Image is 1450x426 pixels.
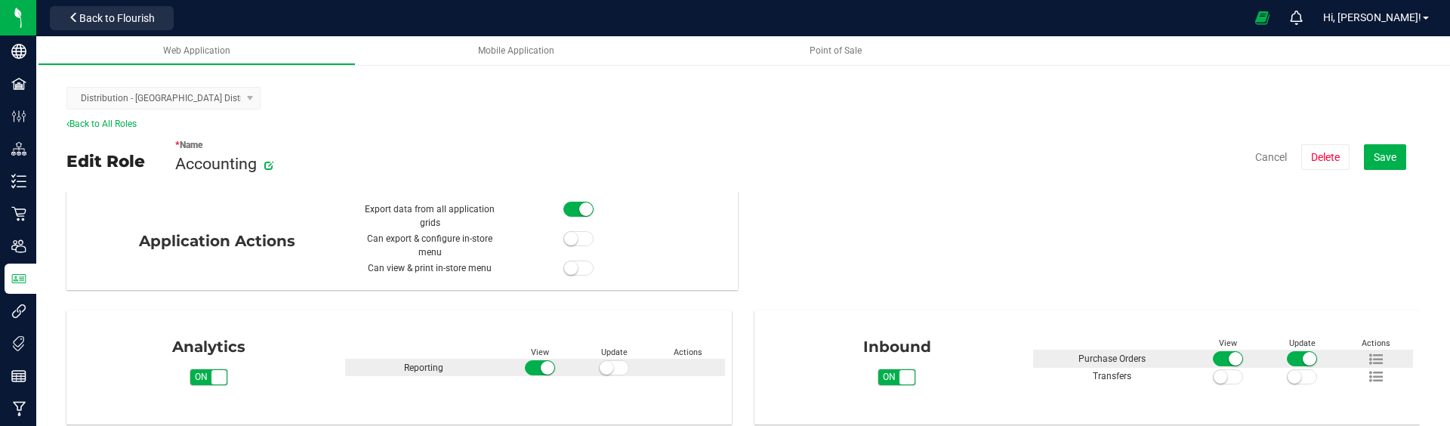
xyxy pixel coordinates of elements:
span: Actions [1362,338,1390,348]
inline-svg: Users [11,239,26,254]
button: Back to Flourish [50,6,174,30]
inline-svg: Distribution [11,141,26,156]
span: Update [601,347,628,357]
div: Application Actions [78,230,356,252]
span: off [914,369,936,385]
div: Can export & configure in-store menu [356,232,504,259]
inline-svg: User Roles [11,271,26,286]
button: Delete [1301,144,1350,170]
span: Web Application [163,45,230,56]
button: Save [1364,144,1406,170]
span: on [878,369,900,385]
span: Inbound [863,338,931,356]
span: off [226,369,248,385]
label: Name [175,138,215,152]
span: Hi, [PERSON_NAME]! [1323,11,1421,23]
inline-svg: Company [11,44,26,59]
span: Actions [674,347,702,357]
span: Mobile Application [478,45,554,56]
div: Edit Role [66,149,145,173]
inline-svg: Integrations [11,304,26,319]
a: Back to All Roles [66,119,137,129]
iframe: Resource center [15,305,60,350]
inline-svg: Tags [11,336,26,351]
span: Update [1289,338,1316,348]
span: View [1219,338,1237,348]
span: Back to Flourish [79,12,155,24]
div: Export data from all application grids [356,202,504,230]
span: Analytics [172,338,245,356]
button: Cancel [1255,150,1287,165]
span: View [531,347,549,357]
inline-svg: Configuration [11,109,26,124]
span: Open Ecommerce Menu [1245,3,1279,32]
span: Transfers [1093,371,1131,381]
div: Can view & print in-store menu [356,261,504,276]
span: Reporting [404,363,443,373]
span: Purchase Orders [1078,353,1146,364]
inline-svg: Retail [11,206,26,221]
span: Accounting [175,154,257,173]
inline-svg: Reports [11,369,26,384]
inline-svg: Inventory [11,174,26,189]
iframe: Resource center unread badge [45,303,63,321]
inline-svg: Facilities [11,76,26,91]
span: Point of Sale [810,45,862,56]
inline-svg: Manufacturing [11,401,26,416]
span: on [190,369,212,385]
span: Save [1374,151,1396,163]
